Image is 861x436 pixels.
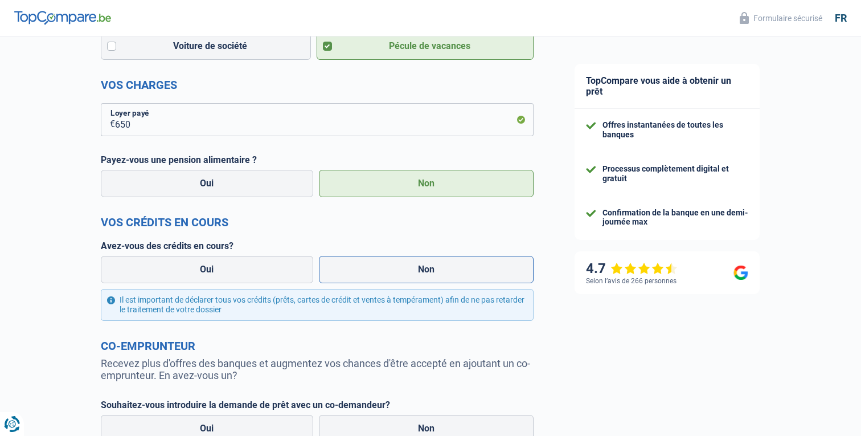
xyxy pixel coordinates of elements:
span: € [101,103,115,136]
label: Pécule de vacances [317,32,534,60]
label: Voiture de société [101,32,311,60]
label: Non [319,256,534,283]
h2: Vos charges [101,78,534,92]
div: Selon l’avis de 266 personnes [586,277,676,285]
div: TopCompare vous aide à obtenir un prêt [575,64,760,109]
div: fr [835,12,847,25]
label: Non [319,170,534,197]
h2: Vos crédits en cours [101,215,534,229]
label: Souhaitez-vous introduire la demande de prêt avec un co-demandeur? [101,400,534,410]
div: 4.7 [586,260,678,277]
label: Payez-vous une pension alimentaire ? [101,154,534,165]
div: Il est important de déclarer tous vos crédits (prêts, cartes de crédit et ventes à tempérament) a... [101,289,534,321]
label: Oui [101,256,313,283]
div: Processus complètement digital et gratuit [602,164,748,184]
label: Oui [101,170,313,197]
div: Offres instantanées de toutes les banques [602,120,748,140]
img: TopCompare Logo [14,11,111,25]
h2: Co-emprunteur [101,339,534,353]
label: Avez-vous des crédits en cours? [101,241,534,251]
div: Confirmation de la banque en une demi-journée max [602,208,748,227]
button: Formulaire sécurisé [733,9,829,27]
p: Recevez plus d'offres des banques et augmentez vos chances d'être accepté en ajoutant un co-empru... [101,357,534,381]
